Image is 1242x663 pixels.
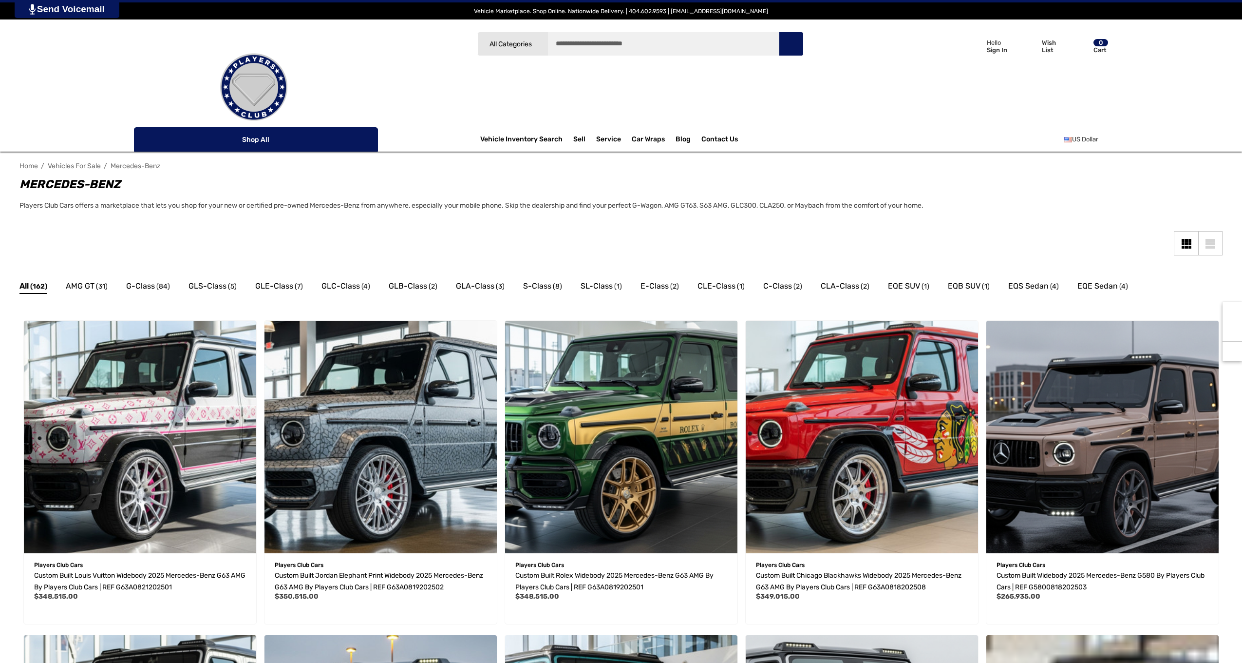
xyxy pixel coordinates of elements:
[1077,280,1118,292] span: EQE Sedan
[997,570,1208,593] a: Custom Built Widebody 2025 Mercedes-Benz G580 by Players Club Cars | REF G5800818202503,$265,935.00
[697,280,735,292] span: CLE-Class
[957,29,1012,63] a: Sign in
[275,570,487,593] a: Custom Built Jordan Elephant Print Widebody 2025 Mercedes-Benz G63 AMG by Players Club Cars | REF...
[515,559,727,571] p: Players Club Cars
[34,559,246,571] p: Players Club Cars
[968,39,981,53] svg: Icon User Account
[126,280,155,292] span: G-Class
[188,280,226,292] span: GLS-Class
[1017,29,1069,63] a: Wish List Wish List
[96,280,108,293] span: (31)
[987,39,1007,46] p: Hello
[480,135,563,146] a: Vehicle Inventory Search
[1073,39,1088,53] svg: Review Your Cart
[1008,280,1049,292] span: EQS Sedan
[188,280,237,295] a: Button Go To Sub Category GLS-Class
[255,280,293,292] span: GLE-Class
[515,592,559,601] span: $348,515.00
[573,135,585,146] span: Sell
[596,135,621,146] a: Service
[553,280,562,293] span: (8)
[821,280,869,295] a: Button Go To Sub Category CLA-Class
[1227,327,1237,337] svg: Social Media
[670,280,679,293] span: (2)
[1021,40,1036,54] svg: Wish List
[523,280,551,292] span: S-Class
[948,280,990,295] a: Button Go To Sub Category EQB SUV
[275,571,483,591] span: Custom Built Jordan Elephant Print Widebody 2025 Mercedes-Benz G63 AMG by Players Club Cars | REF...
[763,280,792,292] span: C-Class
[111,162,160,170] a: Mercedes-Benz
[1064,130,1109,149] a: USD
[888,280,920,292] span: EQE SUV
[19,175,1062,193] h1: Mercedes-Benz
[986,321,1219,553] img: Custom Built Widebody 2025 Mercedes-Benz G580 by Players Club Cars | REF G5800818202503
[515,570,727,593] a: Custom Built Rolex Widebody 2025 Mercedes-Benz G63 AMG by Players Club Cars | REF G63A0819202501,...
[34,570,246,593] a: Custom Built Louis Vuitton Widebody 2025 Mercedes-Benz G63 AMG by Players Club Cars | REF G63A082...
[1093,46,1108,54] p: Cart
[489,40,531,48] span: All Categories
[19,162,38,170] a: Home
[275,592,319,601] span: $350,515.00
[477,32,548,56] a: All Categories Icon Arrow Down Icon Arrow Up
[456,280,494,292] span: GLA-Class
[505,321,737,553] a: Custom Built Rolex Widebody 2025 Mercedes-Benz G63 AMG by Players Club Cars | REF G63A0819202501,...
[676,135,691,146] a: Blog
[389,280,427,292] span: GLB-Class
[34,592,78,601] span: $348,515.00
[581,280,613,292] span: SL-Class
[632,135,665,146] span: Car Wraps
[987,46,1007,54] p: Sign In
[48,162,101,170] a: Vehicles For Sale
[746,321,978,553] img: Custom Built Chicago Blackhawks Widebody 2025 Mercedes-Benz G63 AMG by Players Club Cars | REF G6...
[640,280,669,292] span: E-Class
[763,280,802,295] a: Button Go To Sub Category C-Class
[126,280,170,295] a: Button Go To Sub Category G-Class
[24,321,256,553] img: Custom Built Louis Vuitton Widebody 2025 Mercedes-Benz G63 AMG by Players Club Cars | REF G63A082...
[756,592,800,601] span: $349,015.00
[632,130,676,149] a: Car Wraps
[1069,29,1109,67] a: Cart with 0 items
[701,135,738,146] a: Contact Us
[948,280,980,292] span: EQB SUV
[1050,280,1059,293] span: (4)
[756,559,968,571] p: Players Club Cars
[888,280,929,295] a: Button Go To Sub Category EQE SUV
[66,280,94,292] span: AMG GT
[19,157,1223,175] nav: Breadcrumb
[779,32,803,56] button: Search
[997,559,1208,571] p: Players Club Cars
[997,592,1040,601] span: $265,935.00
[255,280,303,295] a: Button Go To Sub Category GLE-Class
[1119,280,1128,293] span: (4)
[505,321,737,553] img: Custom Built Rolex Widebody 2025 Mercedes-Benz G63 AMG by Players Club Cars | REF G63A0819202501
[697,280,745,295] a: Button Go To Sub Category CLE-Class
[275,559,487,571] p: Players Club Cars
[1227,307,1237,317] svg: Recently Viewed
[19,199,1062,213] p: Players Club Cars offers a marketplace that lets you shop for your new or certified pre-owned Mer...
[361,280,370,293] span: (4)
[756,570,968,593] a: Custom Built Chicago Blackhawks Widebody 2025 Mercedes-Benz G63 AMG by Players Club Cars | REF G6...
[66,280,108,295] a: Button Go To Sub Category AMG GT
[205,39,302,136] img: Players Club | Cars For Sale
[34,571,245,591] span: Custom Built Louis Vuitton Widebody 2025 Mercedes-Benz G63 AMG by Players Club Cars | REF G63A082...
[533,40,541,48] svg: Icon Arrow Down
[1198,231,1223,255] a: List View
[321,280,370,295] a: Button Go To Sub Category GLC-Class
[456,280,505,295] a: Button Go To Sub Category GLA-Class
[515,571,714,591] span: Custom Built Rolex Widebody 2025 Mercedes-Benz G63 AMG by Players Club Cars | REF G63A0819202501
[474,8,768,15] span: Vehicle Marketplace. Shop Online. Nationwide Delivery. | 404.602.9593 | [EMAIL_ADDRESS][DOMAIN_NAME]
[986,321,1219,553] a: Custom Built Widebody 2025 Mercedes-Benz G580 by Players Club Cars | REF G5800818202503,$265,935.00
[134,127,378,152] p: Shop All
[614,280,622,293] span: (1)
[523,280,562,295] a: Button Go To Sub Category S-Class
[756,571,961,591] span: Custom Built Chicago Blackhawks Widebody 2025 Mercedes-Benz G63 AMG by Players Club Cars | REF G6...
